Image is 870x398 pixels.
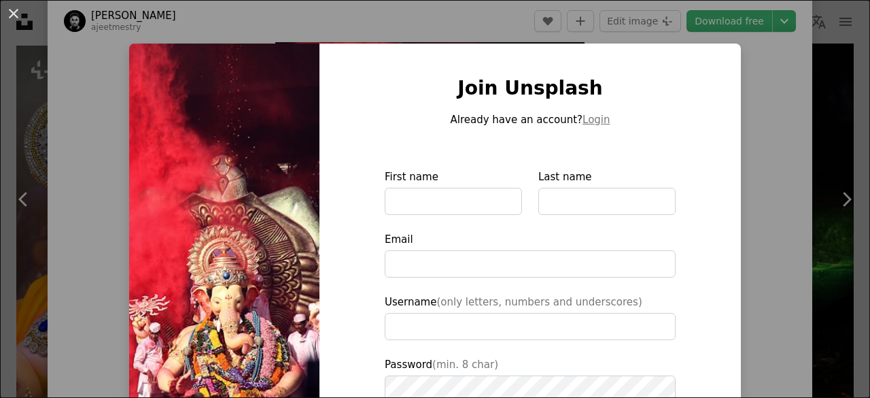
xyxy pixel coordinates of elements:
[385,188,522,215] input: First name
[385,76,676,101] h1: Join Unsplash
[538,169,676,215] label: Last name
[385,294,676,340] label: Username
[432,359,498,371] span: (min. 8 char)
[582,112,610,128] button: Login
[385,313,676,340] input: Username(only letters, numbers and underscores)
[385,112,676,128] p: Already have an account?
[385,250,676,278] input: Email
[385,169,522,215] label: First name
[538,188,676,215] input: Last name
[385,231,676,278] label: Email
[436,296,642,308] span: (only letters, numbers and underscores)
